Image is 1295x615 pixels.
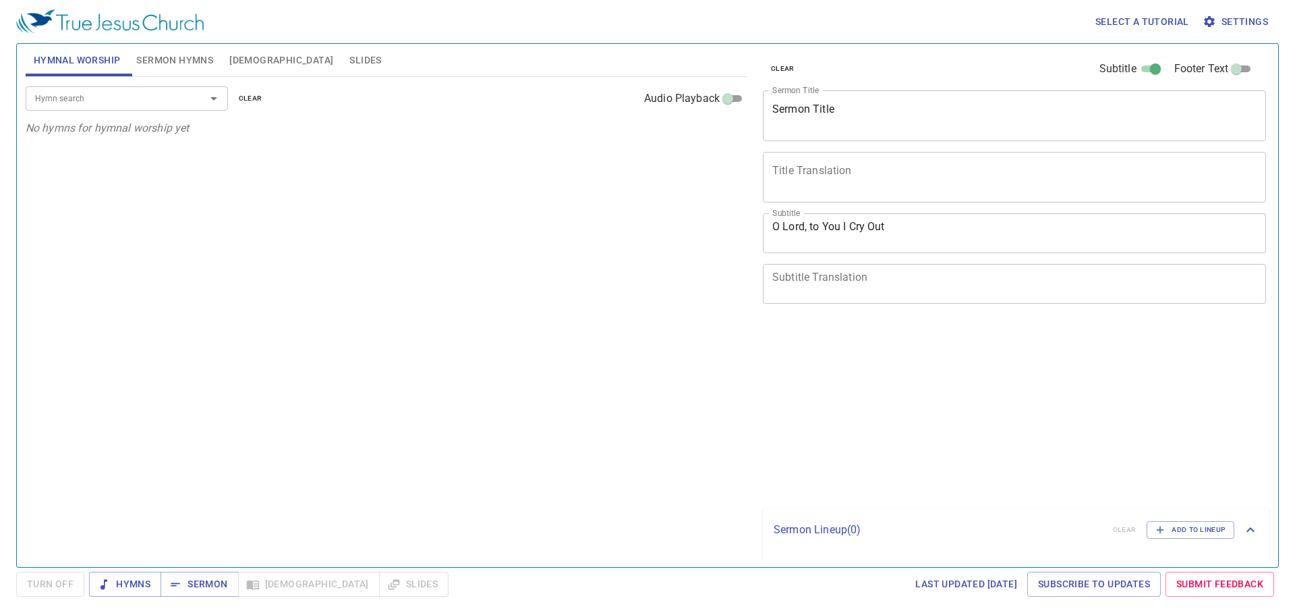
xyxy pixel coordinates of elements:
i: No hymns for hymnal worship yet [26,122,190,134]
textarea: Sermon Title [772,103,1257,128]
button: Add to Lineup [1147,521,1234,539]
p: Sermon Lineup ( 0 ) [774,522,1102,538]
button: Hymns [89,572,161,597]
span: [DEMOGRAPHIC_DATA] [229,52,333,69]
a: Subscribe to Updates [1027,572,1161,597]
button: Open [204,89,223,108]
button: Sermon [161,572,238,597]
span: clear [771,63,795,75]
div: Sermon Lineup(0)clearAdd to Lineup [763,508,1269,552]
textarea: O Lord, to You I Cry Out [772,220,1257,246]
span: Add to Lineup [1155,524,1226,536]
button: clear [231,90,270,107]
button: Settings [1200,9,1273,34]
a: Last updated [DATE] [910,572,1023,597]
span: Settings [1205,14,1268,30]
span: Last updated [DATE] [915,576,1017,593]
a: Submit Feedback [1165,572,1274,597]
span: Subscribe to Updates [1038,576,1150,593]
span: Hymns [100,576,150,593]
span: Slides [349,52,381,69]
span: Submit Feedback [1176,576,1263,593]
button: clear [763,61,803,77]
span: Select a tutorial [1095,14,1189,30]
img: True Jesus Church [16,9,204,34]
span: Subtitle [1099,61,1136,77]
span: Sermon Hymns [136,52,213,69]
button: Select a tutorial [1090,9,1195,34]
span: Footer Text [1174,61,1229,77]
span: Audio Playback [644,90,720,107]
iframe: from-child [757,318,1167,502]
span: clear [239,92,262,105]
span: Hymnal Worship [34,52,121,69]
span: Sermon [171,576,227,593]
